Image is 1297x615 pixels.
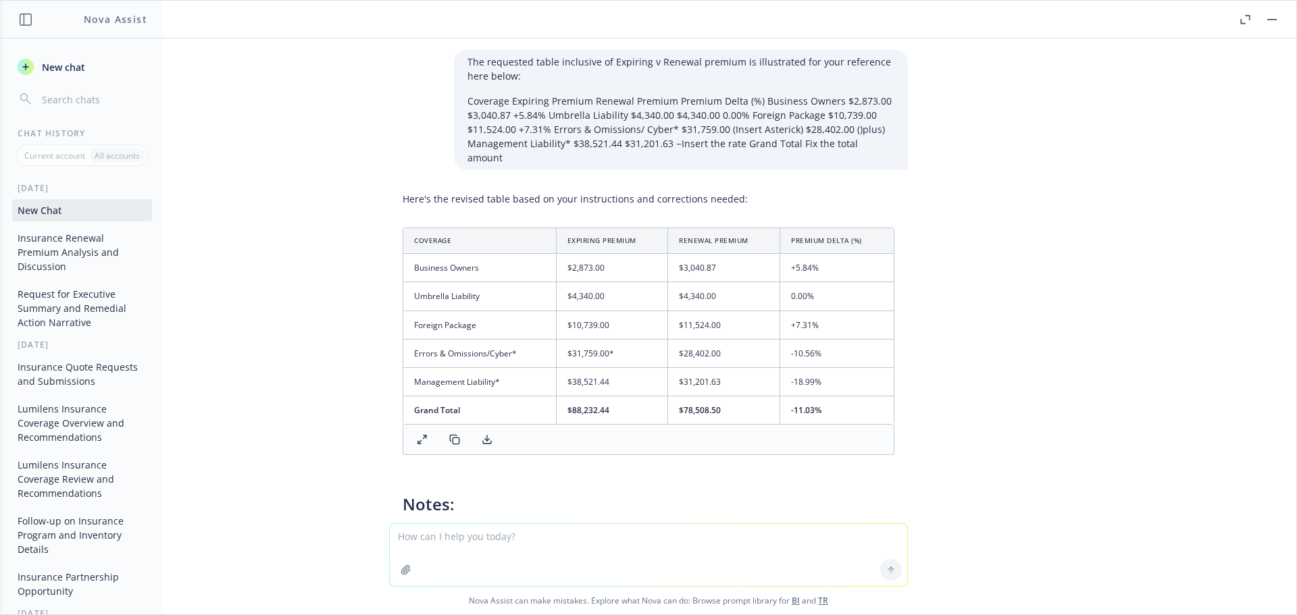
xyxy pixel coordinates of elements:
[668,282,780,311] td: $4,340.00
[12,227,152,277] button: Insurance Renewal Premium Analysis and Discussion
[668,228,780,254] th: Renewal Premium
[414,404,460,416] span: Grand Total
[84,12,147,26] h1: Nova Assist
[403,254,556,282] td: Business Owners
[403,311,556,339] td: Foreign Package
[679,404,721,416] span: $78,508.50
[12,510,152,560] button: Follow-up on Insurance Program and Inventory Details
[6,587,1291,614] span: Nova Assist can make mistakes. Explore what Nova can do: Browse prompt library for and
[12,283,152,333] button: Request for Executive Summary and Remedial Action Narrative
[556,282,668,311] td: $4,340.00
[1,128,163,139] div: Chat History
[403,367,556,396] td: Management Liability*
[467,94,894,165] p: Coverage Expiring Premium Renewal Premium Premium Delta (%) Business Owners $2,873.00 $3,040.87 +...
[467,55,894,83] p: The requested table inclusive of Expiring v Renewal premium is illustrated for your reference her...
[556,339,668,367] td: $31,759.00*
[668,311,780,339] td: $11,524.00
[780,228,894,254] th: Premium Delta (%)
[95,150,140,161] p: All accounts
[668,367,780,396] td: $31,201.63
[780,282,894,311] td: 0.00%
[1,339,163,350] div: [DATE]
[556,311,668,339] td: $10,739.00
[403,493,894,516] h3: Notes:
[556,228,668,254] th: Expiring Premium
[556,254,668,282] td: $2,873.00
[780,311,894,339] td: +7.31%
[12,199,152,221] button: New Chat
[791,404,821,416] span: -11.03%
[403,282,556,311] td: Umbrella Liability
[780,254,894,282] td: +5.84%
[780,339,894,367] td: -10.56%
[403,339,556,367] td: Errors & Omissions/Cyber*
[792,595,800,606] a: BI
[403,228,556,254] th: Coverage
[24,150,85,161] p: Current account
[1,182,163,194] div: [DATE]
[39,90,147,109] input: Search chats
[567,404,609,416] span: $88,232.44
[403,192,894,206] p: Here's the revised table based on your instructions and corrections needed:
[818,595,828,606] a: TR
[780,367,894,396] td: -18.99%
[12,566,152,602] button: Insurance Partnership Opportunity
[668,339,780,367] td: $28,402.00
[668,254,780,282] td: $3,040.87
[39,60,85,74] span: New chat
[12,356,152,392] button: Insurance Quote Requests and Submissions
[12,454,152,504] button: Lumilens Insurance Coverage Review and Recommendations
[556,367,668,396] td: $38,521.44
[12,398,152,448] button: Lumilens Insurance Coverage Overview and Recommendations
[12,55,152,79] button: New chat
